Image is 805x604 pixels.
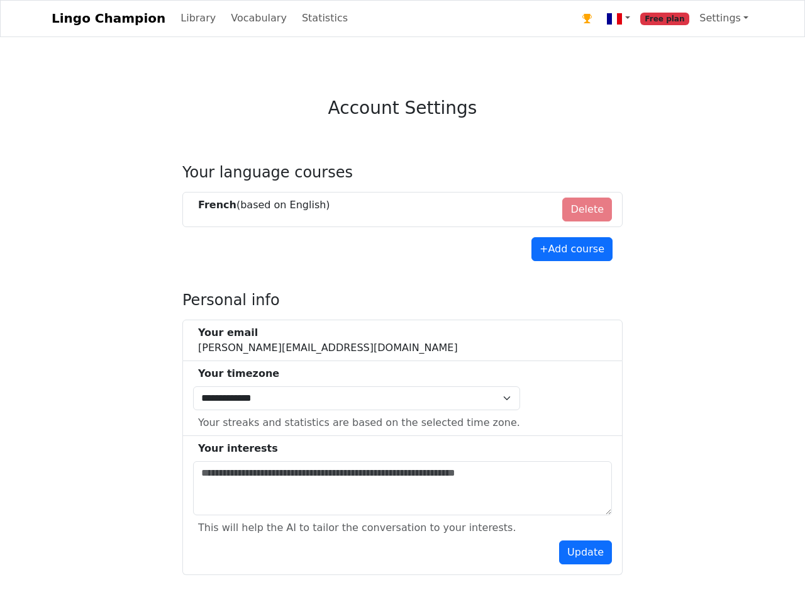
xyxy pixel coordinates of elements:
[175,6,221,31] a: Library
[226,6,292,31] a: Vocabulary
[182,291,623,310] h4: Personal info
[607,11,622,26] img: fr.svg
[328,98,477,119] h3: Account Settings
[52,6,165,31] a: Lingo Champion
[198,325,458,340] div: Your email
[193,386,520,410] select: Select Time Zone
[198,415,520,430] div: Your streaks and statistics are based on the selected time zone.
[198,520,516,535] div: This will help the AI to tailor the conversation to your interests.
[531,237,613,261] button: +Add course
[559,540,612,564] button: Update
[694,6,753,31] a: Settings
[297,6,353,31] a: Statistics
[198,441,612,456] div: Your interests
[182,164,623,182] h4: Your language courses
[198,366,520,381] div: Your timezone
[635,6,695,31] a: Free plan
[198,325,458,355] div: [PERSON_NAME][EMAIL_ADDRESS][DOMAIN_NAME]
[198,199,236,211] strong: French
[640,13,690,25] span: Free plan
[198,198,330,213] div: (based on English )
